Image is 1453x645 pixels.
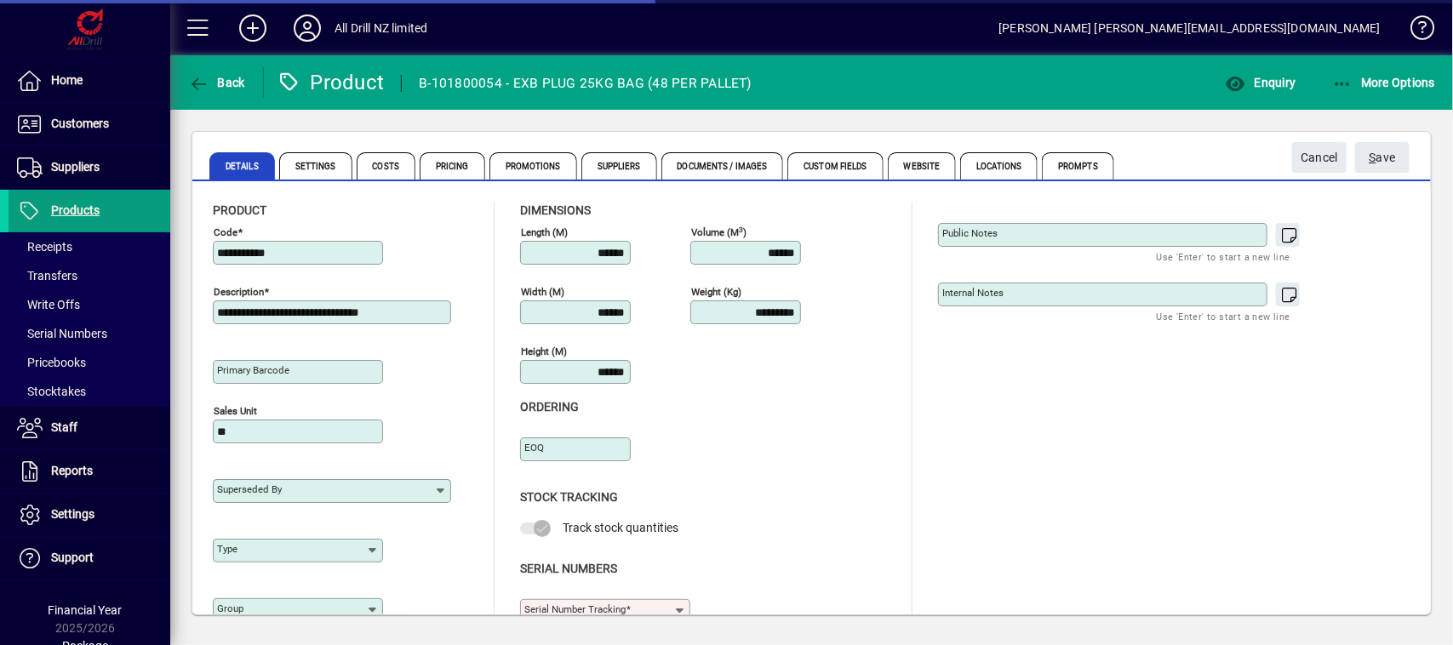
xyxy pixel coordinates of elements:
span: Stocktakes [17,385,86,398]
button: More Options [1328,67,1440,98]
a: Knowledge Base [1398,3,1432,59]
mat-label: Length (m) [521,226,568,238]
a: Suppliers [9,146,170,189]
span: Prompts [1042,152,1114,180]
mat-label: Code [214,226,237,238]
div: B-101800054 - EXB PLUG 25KG BAG (48 PER PALLET) [419,70,752,97]
mat-label: Primary barcode [217,364,289,376]
span: Reports [51,464,93,477]
span: Dimensions [520,203,591,217]
span: Home [51,73,83,87]
div: All Drill NZ limited [335,14,428,42]
span: Serial Numbers [17,327,107,340]
span: More Options [1332,76,1436,89]
span: Staff [51,420,77,434]
button: Save [1355,142,1410,173]
span: Locations [960,152,1038,180]
span: Products [51,203,100,217]
a: Transfers [9,261,170,290]
mat-label: Group [217,602,243,614]
span: Transfers [17,269,77,283]
span: Financial Year [49,603,123,617]
mat-label: EOQ [524,442,544,454]
span: Enquiry [1225,76,1296,89]
span: Ordering [520,400,579,414]
a: Home [9,60,170,102]
span: Costs [357,152,416,180]
span: Support [51,551,94,564]
span: Write Offs [17,298,80,311]
span: S [1370,151,1376,164]
span: Details [209,152,275,180]
mat-hint: Use 'Enter' to start a new line [1157,306,1290,326]
span: Website [888,152,957,180]
mat-label: Superseded by [217,483,282,495]
mat-hint: Use 'Enter' to start a new line [1157,247,1290,266]
a: Serial Numbers [9,319,170,348]
a: Write Offs [9,290,170,319]
mat-label: Internal Notes [942,287,1004,299]
span: Back [188,76,245,89]
mat-label: Volume (m ) [691,226,747,238]
div: Product [277,69,385,96]
span: Pricebooks [17,356,86,369]
mat-label: Weight (Kg) [691,286,741,298]
span: Product [213,203,266,217]
span: Customers [51,117,109,130]
span: Serial Numbers [520,562,617,575]
mat-label: Description [214,286,264,298]
app-page-header-button: Back [170,67,264,98]
button: Back [184,67,249,98]
span: Stock Tracking [520,490,618,504]
span: Suppliers [581,152,657,180]
mat-label: Public Notes [942,227,998,239]
button: Cancel [1292,142,1347,173]
span: Promotions [489,152,577,180]
button: Profile [280,13,335,43]
mat-label: Type [217,543,237,555]
a: Support [9,537,170,579]
span: Documents / Images [661,152,784,180]
a: Staff [9,407,170,449]
button: Add [226,13,280,43]
a: Stocktakes [9,377,170,406]
span: Track stock quantities [563,521,678,534]
a: Customers [9,103,170,146]
span: Pricing [420,152,485,180]
a: Reports [9,450,170,493]
span: Receipts [17,240,72,254]
span: Suppliers [51,160,100,174]
a: Pricebooks [9,348,170,377]
mat-label: Serial Number tracking [524,603,626,615]
span: ave [1370,144,1396,172]
mat-label: Width (m) [521,286,564,298]
span: Custom Fields [787,152,883,180]
a: Settings [9,494,170,536]
button: Enquiry [1221,67,1300,98]
div: [PERSON_NAME] [PERSON_NAME][EMAIL_ADDRESS][DOMAIN_NAME] [998,14,1381,42]
span: Settings [51,507,94,521]
span: Cancel [1301,144,1338,172]
mat-label: Sales unit [214,405,257,417]
mat-label: Height (m) [521,345,567,357]
span: Settings [279,152,352,180]
sup: 3 [739,225,743,233]
a: Receipts [9,232,170,261]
